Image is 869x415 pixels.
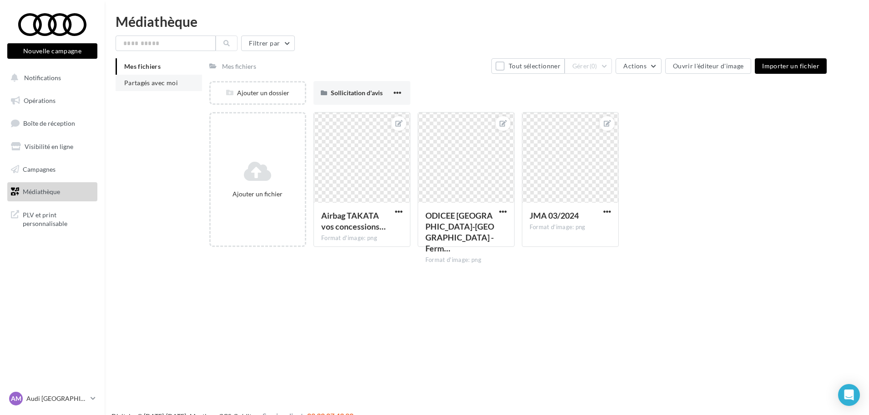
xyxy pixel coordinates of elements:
div: Open Intercom Messenger [838,384,860,406]
button: Actions [616,58,661,74]
button: Nouvelle campagne [7,43,97,59]
a: Visibilité en ligne [5,137,99,156]
button: Filtrer par [241,36,295,51]
span: PLV et print personnalisable [23,209,94,228]
button: Importer un fichier [755,58,827,74]
span: (0) [590,62,597,70]
span: Campagnes [23,165,56,173]
a: Médiathèque [5,182,99,201]
button: Gérer(0) [565,58,612,74]
span: Importer un fichier [762,62,819,70]
span: Airbag TAKATA vos concessions Audi Odicée vous informe [321,210,386,231]
a: PLV et print personnalisable [5,205,99,232]
button: Ouvrir l'éditeur d'image [665,58,751,74]
a: Opérations [5,91,99,110]
button: Tout sélectionner [491,58,564,74]
div: Ajouter un fichier [214,190,301,199]
span: AM [11,394,21,403]
a: Campagnes [5,160,99,179]
div: Mes fichiers [222,62,256,71]
span: Opérations [24,97,56,104]
span: ODICEE Aix-Marseille-St Vic - Fermeture inventaire 2024-1 [425,210,494,253]
p: Audi [GEOGRAPHIC_DATA] [26,394,87,403]
span: Médiathèque [23,188,60,195]
span: Sollicitation d'avis [331,89,383,97]
button: Notifications [5,68,96,87]
div: Format d'image: png [425,256,507,264]
span: Mes fichiers [124,62,161,70]
span: Notifications [24,74,61,82]
span: Actions [623,62,646,70]
span: Partagés avec moi [124,79,178,87]
span: Boîte de réception [23,119,75,127]
a: Boîte de réception [5,113,99,133]
a: AM Audi [GEOGRAPHIC_DATA] [7,390,97,407]
span: Visibilité en ligne [25,143,73,150]
span: JMA 03/2024 [530,210,579,220]
div: Médiathèque [116,15,858,28]
div: Ajouter un dossier [211,88,305,97]
div: Format d'image: png [530,223,611,231]
div: Format d'image: png [321,234,403,242]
